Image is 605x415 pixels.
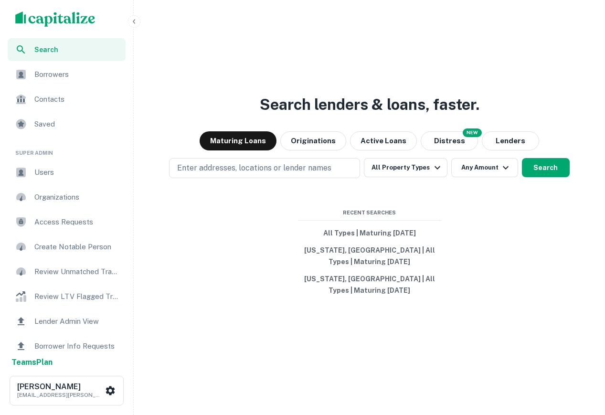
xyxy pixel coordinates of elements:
[34,69,120,80] span: Borrowers
[260,93,479,116] h3: Search lenders & loans, faster.
[482,131,539,150] button: Lenders
[34,167,120,178] span: Users
[10,376,124,405] button: [PERSON_NAME][EMAIL_ADDRESS][PERSON_NAME][DOMAIN_NAME]
[298,242,441,270] button: [US_STATE], [GEOGRAPHIC_DATA] | All Types | Maturing [DATE]
[298,209,441,217] span: Recent Searches
[8,260,126,283] a: Review Unmatched Transactions
[34,316,120,327] span: Lender Admin View
[11,358,53,367] strong: Teams Plan
[298,224,441,242] button: All Types | Maturing [DATE]
[8,186,126,209] a: Organizations
[11,357,53,368] a: TeamsPlan
[298,270,441,299] button: [US_STATE], [GEOGRAPHIC_DATA] | All Types | Maturing [DATE]
[8,335,126,358] a: Borrower Info Requests
[8,310,126,333] a: Lender Admin View
[34,192,120,203] span: Organizations
[8,161,126,184] a: Users
[34,44,120,55] span: Search
[280,131,346,150] button: Originations
[169,158,360,178] button: Enter addresses, locations or lender names
[350,131,417,150] button: Active Loans
[200,131,276,150] button: Maturing Loans
[463,128,482,137] div: NEW
[34,266,120,277] span: Review Unmatched Transactions
[34,341,120,352] span: Borrower Info Requests
[364,158,447,177] button: All Property Types
[8,285,126,308] a: Review LTV Flagged Transactions
[8,113,126,136] a: Saved
[17,391,103,399] p: [EMAIL_ADDRESS][PERSON_NAME][DOMAIN_NAME]
[177,162,331,174] p: Enter addresses, locations or lender names
[34,216,120,228] span: Access Requests
[34,241,120,253] span: Create Notable Person
[8,88,126,111] a: Contacts
[8,235,126,258] a: Create Notable Person
[15,11,96,27] img: capitalize-logo.png
[8,63,126,86] a: Borrowers
[451,158,518,177] button: Any Amount
[34,291,120,302] span: Review LTV Flagged Transactions
[8,38,126,61] a: Search
[34,118,120,130] span: Saved
[17,383,103,391] h6: [PERSON_NAME]
[557,339,605,384] iframe: Chat Widget
[522,158,570,177] button: Search
[421,131,478,150] button: Search distressed loans with lien and other non-mortgage details.
[8,211,126,234] a: Access Requests
[34,94,120,105] span: Contacts
[8,138,126,161] li: Super Admin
